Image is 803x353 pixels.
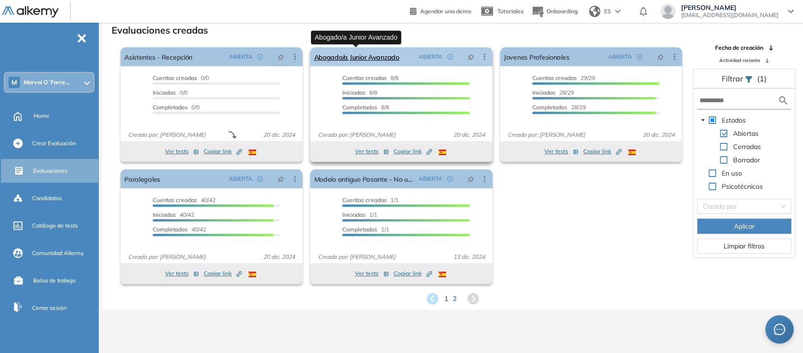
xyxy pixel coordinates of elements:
span: Actividad reciente [719,57,760,64]
span: 8/8 [342,74,398,81]
span: Completados [153,226,188,233]
span: Cuentas creadas [153,196,197,203]
span: Onboarding [546,8,578,15]
button: pushpin [460,171,481,186]
span: Evaluaciones [33,167,68,175]
span: Bolsa de trabajo [33,276,76,285]
button: Onboarding [531,1,578,22]
span: pushpin [657,53,664,61]
span: pushpin [467,53,474,61]
span: caret-down [700,118,705,123]
span: Abiertas [731,128,760,139]
span: M [11,79,17,86]
span: 0/0 [153,104,199,111]
span: 0/0 [153,74,209,81]
span: Borrador [733,156,760,164]
button: Copiar link [583,146,622,157]
img: search icon [777,95,789,106]
img: ESP [439,272,446,277]
button: Aplicar [697,219,791,234]
span: Creado por: [PERSON_NAME] [124,253,209,261]
img: ESP [249,150,256,155]
span: Cuentas creadas [342,196,387,203]
span: Cerrar sesión [32,304,67,312]
span: Creado por: [PERSON_NAME] [314,131,399,139]
span: Copiar link [394,269,432,278]
img: Logo [2,6,59,18]
span: Psicotécnicos [722,182,763,191]
img: ESP [628,150,636,155]
span: Completados [153,104,188,111]
span: ABIERTA [608,53,632,61]
button: Copiar link [394,146,432,157]
button: Ver tests [165,146,199,157]
span: check-circle [447,176,453,182]
span: ABIERTA [229,175,252,183]
span: En uso [720,168,744,179]
button: pushpin [460,49,481,64]
span: pushpin [277,175,284,183]
span: ES [604,7,611,16]
span: 2 [453,294,457,304]
a: Agendar una demo [410,5,471,16]
span: Iniciadas [342,89,365,96]
span: ABIERTA [419,175,442,183]
span: check-circle [637,54,642,60]
span: 1/1 [342,226,389,233]
span: Tutoriales [497,8,524,15]
button: Ver tests [355,146,389,157]
span: 20 dic. 2024 [259,131,299,139]
img: ESP [249,272,256,277]
span: ABIERTA [419,53,442,61]
button: Copiar link [394,268,432,279]
span: Completados [342,226,377,233]
span: 28/29 [532,104,586,111]
span: 8/8 [342,89,377,96]
span: Borrador [731,154,762,166]
span: Limpiar filtros [724,241,765,251]
span: 0/0 [153,89,188,96]
span: 8/8 [342,104,389,111]
button: Ver tests [544,146,579,157]
a: Abogado/a Junior Avanzado [314,47,399,66]
span: [PERSON_NAME] [681,4,778,11]
div: Abogado/a Junior Avanzado [311,30,401,44]
span: Estados [720,115,748,126]
span: Iniciadas [532,89,555,96]
button: pushpin [270,171,291,186]
button: pushpin [270,49,291,64]
a: Jovenes Profesionales [504,47,569,66]
span: Copiar link [394,147,432,156]
span: Agendar una demo [420,8,471,15]
span: pushpin [467,175,474,183]
button: pushpin [650,49,671,64]
h3: Evaluaciones creadas [112,25,208,36]
span: Abiertas [733,129,759,138]
button: Ver tests [355,268,389,279]
span: [EMAIL_ADDRESS][DOMAIN_NAME] [681,11,778,19]
span: Copiar link [583,147,622,156]
span: check-circle [257,54,263,60]
span: Cuentas creadas [532,74,577,81]
span: Completados [532,104,567,111]
span: Cerradas [731,141,763,152]
span: 1/1 [342,196,398,203]
span: 20 dic. 2024 [259,253,299,261]
span: Marval O´Farre... [24,79,69,86]
span: Aplicar [734,221,755,231]
img: world [589,6,600,17]
span: Copiar link [204,147,242,156]
span: check-circle [257,176,263,182]
span: Iniciadas [153,211,176,218]
span: message [774,324,785,335]
span: Catálogo de tests [32,221,78,230]
a: Modelo antiguo Pasante - No usar [314,169,414,188]
span: Cerradas [733,142,761,151]
span: Psicotécnicos [720,181,765,192]
span: check-circle [447,54,453,60]
button: Copiar link [204,268,242,279]
span: Cuentas creadas [342,74,387,81]
button: Limpiar filtros [697,238,791,254]
span: Completados [342,104,377,111]
span: 1 [444,294,448,304]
